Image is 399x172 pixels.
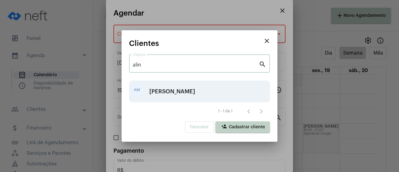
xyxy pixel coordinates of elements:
[215,121,270,133] button: Cadastrar cliente
[220,125,265,129] span: Cadastrar cliente
[243,105,255,117] button: Página anterior
[259,60,266,68] mat-icon: search
[263,37,271,45] mat-icon: close
[129,39,159,47] span: Clientes
[131,84,143,96] div: AM
[185,121,214,133] button: Cancelar
[149,82,195,101] div: [PERSON_NAME]
[255,105,267,117] button: Próxima página
[190,125,209,129] span: Cancelar
[133,62,259,68] input: Pesquisar cliente
[220,124,228,131] mat-icon: person_add
[218,109,233,113] div: 1 - 1 de 1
